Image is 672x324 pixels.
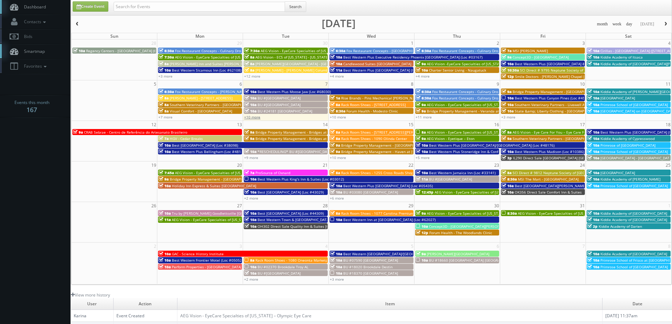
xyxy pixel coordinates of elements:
[587,264,599,269] span: 10a
[255,61,356,66] span: [PERSON_NAME][GEOGRAPHIC_DATA] - [GEOGRAPHIC_DATA]
[600,251,667,256] span: Kiddie Academy of [GEOGRAPHIC_DATA]
[587,102,599,107] span: 10a
[502,170,511,175] span: 8a
[416,68,428,73] span: 10a
[172,217,297,222] span: AEG Vision - EyeCare Specialties of [US_STATE] – [PERSON_NAME] EyeCare
[110,33,119,39] span: Sun
[587,48,599,53] span: 10a
[195,33,205,39] span: Mon
[502,55,511,60] span: 9a
[665,121,671,128] span: 18
[258,149,368,154] span: *RESCHEDULING* BU #[GEOGRAPHIC_DATA] [GEOGRAPHIC_DATA]
[244,224,256,229] span: 10a
[502,177,517,182] span: 8:30a
[244,61,254,66] span: 8a
[416,136,426,141] span: 9a
[244,217,256,222] span: 10a
[587,170,599,175] span: 10a
[513,170,611,175] span: SCI Direct # 9812 Neptune Society of [GEOGRAPHIC_DATA]
[244,74,260,79] a: +12 more
[416,190,434,195] span: 12:45p
[502,61,514,66] span: 10a
[172,143,238,148] span: Best [GEOGRAPHIC_DATA] (Loc #38098)
[330,149,340,154] span: 9a
[258,190,324,195] span: Best [GEOGRAPHIC_DATA] (Loc #43029)
[416,177,428,182] span: 11a
[244,190,256,195] span: 10a
[427,130,575,135] span: AEG Vision - EyeCare Specialties of [US_STATE] – Elite Vision Care ([GEOGRAPHIC_DATA])
[496,39,500,47] span: 2
[258,264,308,269] span: BU #02370 Brookdale Troy AL
[513,89,601,94] span: Bridge Property Management - [GEOGRAPHIC_DATA]
[341,102,406,107] span: Rack Room Shoes - [STREET_ADDRESS]
[258,109,312,114] span: BU #24181 [GEOGRAPHIC_DATA]
[587,143,599,148] span: 10a
[416,61,426,66] span: 9a
[159,136,169,141] span: 7a
[502,190,514,195] span: 10a
[244,109,256,114] span: 10a
[587,149,599,154] span: 10a
[172,258,243,263] span: Best Western Frontier Motel (Loc #05052)
[346,109,398,114] span: Forum Health - Modesto Clinic
[540,33,545,39] span: Fri
[73,130,83,135] span: 9a
[416,89,431,94] span: 6:30a
[244,130,254,135] span: 9a
[600,264,668,269] span: Primrose School of [GEOGRAPHIC_DATA]
[513,136,600,141] span: Southern Veterinary Partners - [GEOGRAPHIC_DATA]
[84,130,187,135] span: CRAB Sebrae - Centro de Referência do Artesanato Brasileiro
[502,102,514,107] span: 10a
[429,143,555,148] span: Best Western Plus [GEOGRAPHIC_DATA]/[GEOGRAPHIC_DATA] (Loc #48176)
[159,109,169,114] span: 8a
[159,258,171,263] span: 10a
[180,313,311,319] a: AEG Vision - EyeCare Specialties of [US_STATE] – Olympic Eye Care
[416,115,432,120] a: +11 more
[258,217,353,222] span: Best Western Town & [GEOGRAPHIC_DATA] (Loc #05423)
[170,102,257,107] span: Southern Veterinary Partners - [GEOGRAPHIC_DATA]
[258,102,301,107] span: BU #[GEOGRAPHIC_DATA]
[600,55,643,60] span: Kiddie Academy of Itsaca
[159,68,171,73] span: 10a
[244,96,256,100] span: 10a
[587,136,599,141] span: 10a
[515,149,584,154] span: Best Western Plus Madison (Loc #10386)
[341,170,433,175] span: Rack Room Shoes - 1255 Cross Roads Shopping Center
[625,33,632,39] span: Sat
[159,177,169,182] span: 9a
[330,61,342,66] span: 10a
[341,211,428,216] span: Rack Room Shoes - 1077 Carolina Premium Outlets
[343,251,461,256] span: Best Western [GEOGRAPHIC_DATA]/[GEOGRAPHIC_DATA] (Loc #05785)
[330,68,342,73] span: 11a
[587,211,599,216] span: 10a
[330,264,342,269] span: 10a
[416,149,428,154] span: 10a
[258,96,301,100] span: BU #[GEOGRAPHIC_DATA]
[587,89,599,94] span: 10a
[20,19,48,25] span: Contacts
[600,217,667,222] span: Kiddie Academy of [GEOGRAPHIC_DATA]
[587,55,599,60] span: 10a
[330,48,345,53] span: 6:30a
[416,230,428,235] span: 12p
[341,149,446,154] span: Bridge Property Management - Haven at [GEOGRAPHIC_DATA]
[432,89,544,94] span: Fox Restaurant Concepts - Culinary Dropout - [GEOGRAPHIC_DATA]
[258,89,331,94] span: Best Western Plus Moose Jaw (Loc #68030)
[520,68,593,73] span: SCI Direct # 9795 Neptune Society of Chico
[322,39,328,47] span: 30
[502,183,514,188] span: 10a
[416,251,426,256] span: 9a
[330,183,342,188] span: 10a
[600,136,655,141] span: Kiddie Academy of Cypresswood
[322,121,328,128] span: 14
[170,96,232,100] span: [PERSON_NAME] - [STREET_ADDRESS]
[587,251,599,256] span: 10a
[236,39,243,47] span: 29
[73,1,108,12] a: Create Event
[427,61,544,66] span: AEG Vision -EyeCare Specialties of [US_STATE] – Eyes On Sammamish
[244,196,258,201] a: +2 more
[341,96,421,100] span: Rise Brands - Pins Mechanical [PERSON_NAME]
[330,155,346,160] a: +10 more
[416,155,430,160] a: +5 more
[244,277,258,282] a: +2 more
